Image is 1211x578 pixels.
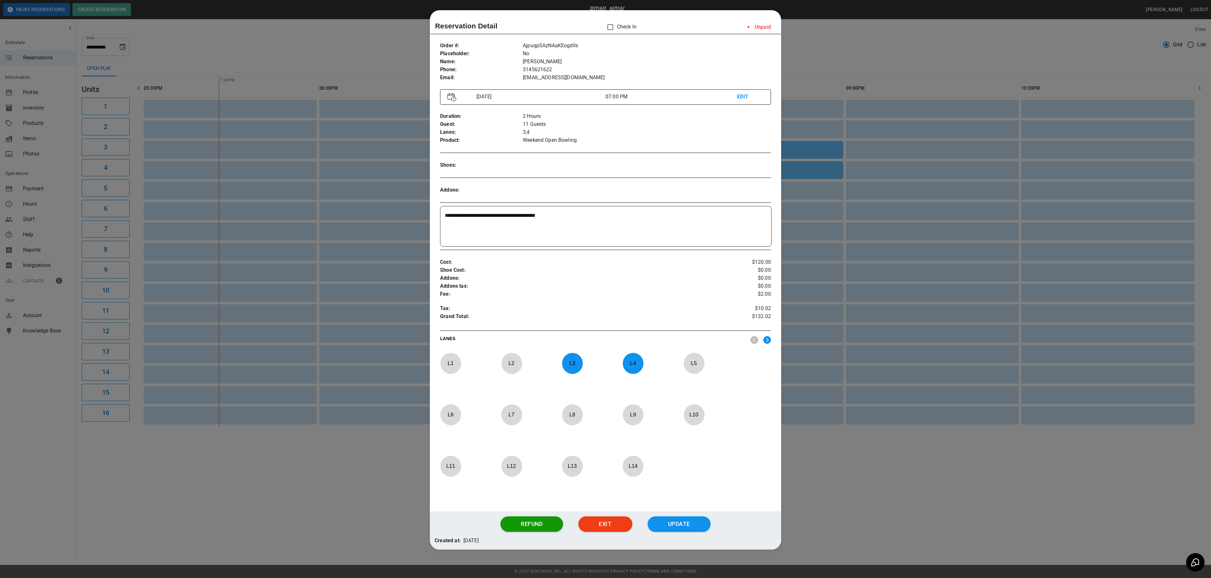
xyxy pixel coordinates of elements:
[435,21,498,31] p: Reservation Detail
[605,93,737,101] p: 07:00 PM
[622,407,644,422] p: L 9
[622,356,644,371] p: L 4
[463,537,479,545] p: [DATE]
[440,161,523,169] p: Shoes :
[716,266,771,274] p: $0.00
[440,335,745,344] p: LANES
[716,282,771,290] p: $0.00
[501,407,522,422] p: L 7
[562,356,583,371] p: L 3
[440,274,716,282] p: Addons :
[523,66,771,74] p: 3145621622
[523,120,771,128] p: 11 Guests
[440,186,523,194] p: Addons :
[523,50,771,58] p: No
[523,112,771,120] p: 2 Hours
[716,274,771,282] p: $0.00
[440,120,523,128] p: Guest :
[523,128,771,136] p: 3,4
[763,336,771,344] img: right.svg
[500,516,563,532] button: Refund
[474,93,605,101] p: [DATE]
[440,266,716,274] p: Shoe Cost :
[523,58,771,66] p: [PERSON_NAME]
[440,66,523,74] p: Phone :
[440,258,716,266] p: Cost :
[750,336,758,344] img: nav_left.svg
[716,305,771,313] p: $10.02
[440,305,716,313] p: Tax :
[578,516,632,532] button: Exit
[440,313,716,322] p: Grand Total :
[562,407,583,422] p: L 8
[716,290,771,298] p: $2.00
[604,20,636,34] p: Check In
[440,459,461,474] p: L 11
[648,516,711,532] button: Update
[622,459,644,474] p: L 14
[716,258,771,266] p: $120.00
[440,290,716,298] p: Fee :
[562,459,583,474] p: L 13
[440,356,461,371] p: L 1
[447,93,456,102] img: Vector
[716,313,771,322] p: $132.02
[440,50,523,58] p: Placeholder :
[523,74,771,82] p: [EMAIL_ADDRESS][DOMAIN_NAME]
[440,42,523,50] p: Order # :
[440,282,716,290] p: Addons tax :
[501,459,522,474] p: L 12
[523,42,771,50] p: AjpuqpSAzNAaKEogdlIs
[440,128,523,136] p: Lanes :
[440,74,523,82] p: Email :
[440,136,523,144] p: Product :
[737,93,763,101] p: EDIT
[523,136,771,144] p: Weekend Open Bowling
[440,112,523,120] p: Duration :
[440,58,523,66] p: Name :
[501,356,522,371] p: L 2
[683,407,705,422] p: L 10
[743,21,776,34] li: Unpaid
[435,537,461,545] p: Created at:
[440,407,461,422] p: L 6
[683,356,705,371] p: L 5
